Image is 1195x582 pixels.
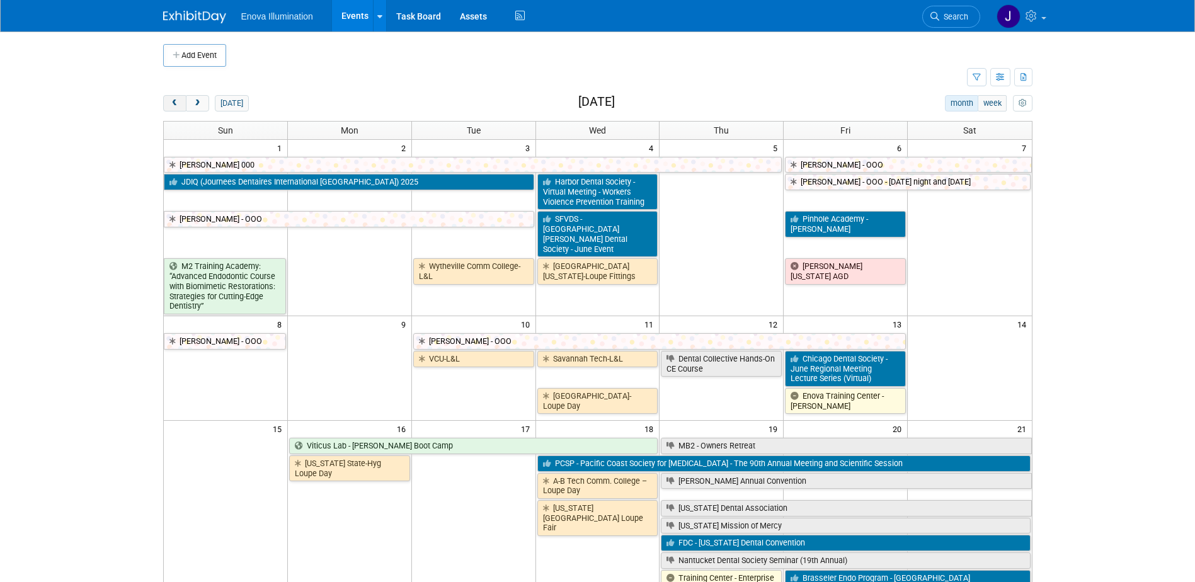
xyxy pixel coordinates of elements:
span: Sun [218,125,233,135]
span: 13 [891,316,907,332]
button: month [945,95,978,111]
span: 20 [891,421,907,437]
i: Personalize Calendar [1019,100,1027,108]
a: Enova Training Center - [PERSON_NAME] [785,388,906,414]
a: VCU-L&L [413,351,534,367]
span: 17 [520,421,535,437]
span: 12 [767,316,783,332]
span: 1 [276,140,287,156]
a: Chicago Dental Society - June Regional Meeting Lecture Series (Virtual) [785,351,906,387]
span: 9 [400,316,411,332]
span: Fri [840,125,850,135]
span: 14 [1016,316,1032,332]
span: 19 [767,421,783,437]
a: [GEOGRAPHIC_DATA]-Loupe Day [537,388,658,414]
a: [US_STATE] Dental Association [661,500,1031,516]
span: Enova Illumination [241,11,313,21]
a: MB2 - Owners Retreat [661,438,1031,454]
a: [US_STATE] [GEOGRAPHIC_DATA] Loupe Fair [537,500,658,536]
a: [US_STATE] State-Hyg Loupe Day [289,455,410,481]
span: Sat [963,125,976,135]
a: [PERSON_NAME] - OOO [164,211,534,227]
a: A-B Tech Comm. College – Loupe Day [537,473,658,499]
button: [DATE] [215,95,248,111]
img: Janelle Tlusty [997,4,1021,28]
a: JDIQ (Journees Dentaires International [GEOGRAPHIC_DATA]) 2025 [164,174,534,190]
a: FDC - [US_STATE] Dental Convention [661,535,1030,551]
span: 10 [520,316,535,332]
img: ExhibitDay [163,11,226,23]
span: Wed [589,125,606,135]
span: Thu [714,125,729,135]
a: [GEOGRAPHIC_DATA][US_STATE]-Loupe Fittings [537,258,658,284]
span: 21 [1016,421,1032,437]
span: 8 [276,316,287,332]
span: Mon [341,125,358,135]
button: week [978,95,1007,111]
button: Add Event [163,44,226,67]
a: PCSP - Pacific Coast Society for [MEDICAL_DATA] - The 90th Annual Meeting and Scientific Session [537,455,1031,472]
span: 3 [524,140,535,156]
a: [PERSON_NAME] - OOO [785,157,1031,173]
a: Pinhole Academy - [PERSON_NAME] [785,211,906,237]
button: myCustomButton [1013,95,1032,111]
a: [US_STATE] Mission of Mercy [661,518,1030,534]
span: Tue [467,125,481,135]
span: 18 [643,421,659,437]
a: Wytheville Comm College-L&L [413,258,534,284]
a: SFVDS - [GEOGRAPHIC_DATA][PERSON_NAME] Dental Society - June Event [537,211,658,257]
a: Harbor Dental Society - Virtual Meeting - Workers Violence Prevention Training [537,174,658,210]
a: [PERSON_NAME] Annual Convention [661,473,1031,489]
h2: [DATE] [578,95,615,109]
span: 6 [896,140,907,156]
span: Search [939,12,968,21]
button: next [186,95,209,111]
a: Viticus Lab - [PERSON_NAME] Boot Camp [289,438,658,454]
a: [PERSON_NAME] 000 [164,157,782,173]
a: [PERSON_NAME] - OOO [413,333,906,350]
span: 15 [272,421,287,437]
a: Dental Collective Hands-On CE Course [661,351,782,377]
button: prev [163,95,186,111]
span: 5 [772,140,783,156]
span: 4 [648,140,659,156]
a: [PERSON_NAME] [US_STATE] AGD [785,258,906,284]
a: Savannah Tech-L&L [537,351,658,367]
span: 16 [396,421,411,437]
span: 11 [643,316,659,332]
span: 7 [1021,140,1032,156]
a: [PERSON_NAME] - OOO [164,333,286,350]
span: 2 [400,140,411,156]
a: Nantucket Dental Society Seminar (19th Annual) [661,552,1030,569]
a: Search [922,6,980,28]
a: [PERSON_NAME] - OOO - [DATE] night and [DATE] [785,174,1030,190]
a: M2 Training Academy: “Advanced Endodontic Course with Biomimetic Restorations: Strategies for Cut... [164,258,286,314]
